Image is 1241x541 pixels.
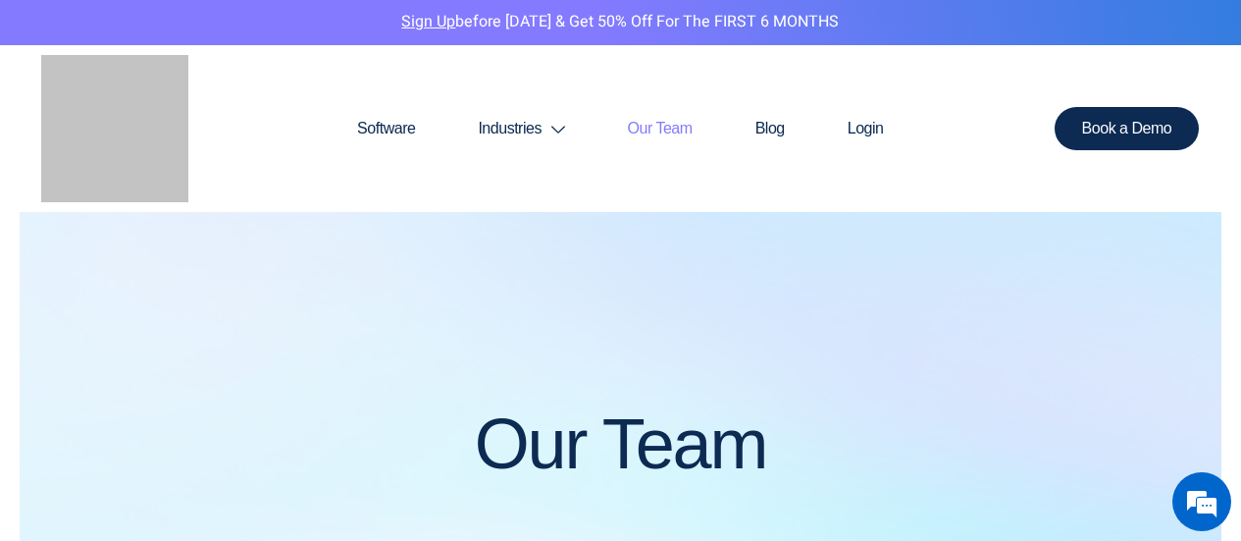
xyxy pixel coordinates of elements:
a: Our Team [596,81,724,176]
span: Book a Demo [1082,121,1172,136]
a: Book a Demo [1055,107,1200,150]
a: Blog [724,81,816,176]
p: before [DATE] & Get 50% Off for the FIRST 6 MONTHS [15,10,1226,35]
h1: Our Team [475,406,767,483]
a: Login [816,81,915,176]
a: Industries [446,81,595,176]
a: Software [326,81,446,176]
a: Sign Up [401,10,455,33]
